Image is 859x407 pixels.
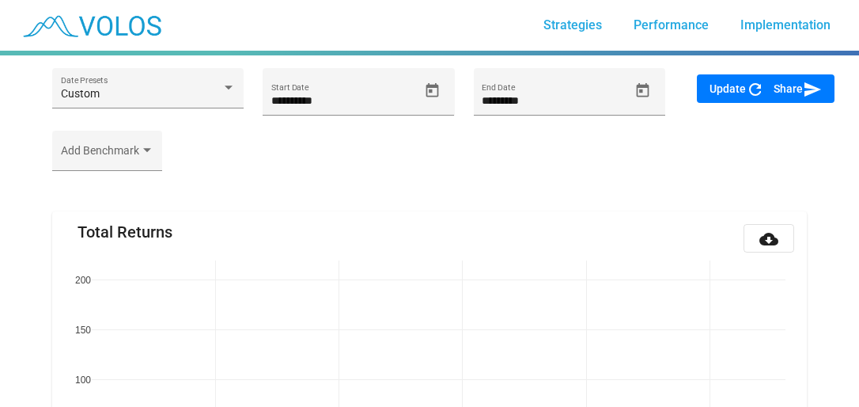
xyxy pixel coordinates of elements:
[78,224,172,240] mat-card-title: Total Returns
[761,74,834,103] button: Share
[728,11,843,40] a: Implementation
[634,17,709,32] span: Performance
[710,82,765,95] span: Update
[759,230,778,249] mat-icon: cloud_download
[13,6,169,45] img: blue_transparent.png
[418,77,446,105] button: Open calendar
[774,82,822,95] span: Share
[531,11,615,40] a: Strategies
[621,11,721,40] a: Performance
[803,80,822,99] mat-icon: send
[740,17,831,32] span: Implementation
[629,77,657,105] button: Open calendar
[61,87,100,100] span: Custom
[697,74,778,103] button: Update
[746,80,765,99] mat-icon: refresh
[543,17,602,32] span: Strategies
